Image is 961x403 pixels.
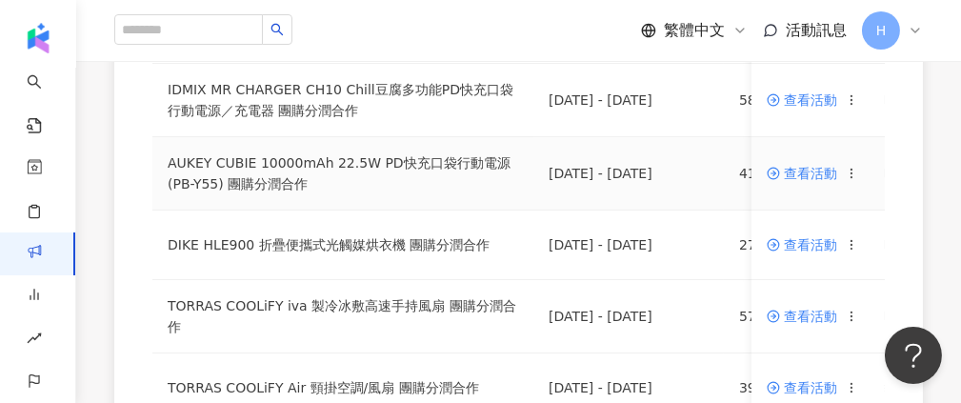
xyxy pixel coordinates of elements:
span: search [270,23,284,36]
td: [DATE] - [DATE] [533,64,724,137]
td: [DATE] - [DATE] [533,280,724,353]
iframe: Help Scout Beacon - Open [885,327,942,384]
img: logo icon [23,23,53,53]
td: IDMIX MR CHARGER CH10 Chill豆腐多功能PD快充口袋行動電源／充電器 團購分潤合作 [152,64,533,137]
span: rise [27,319,42,362]
td: DIKE HLE900 折疊便攜式光觸媒烘衣機 團購分潤合作 [152,211,533,280]
span: 繁體中文 [664,20,725,41]
a: 查看活動 [767,93,837,107]
td: [DATE] - [DATE] [533,211,724,280]
td: 58 [724,64,819,137]
a: 查看活動 [767,167,837,180]
a: 查看活動 [767,310,837,323]
span: H [876,20,887,41]
td: TORRAS COOLiFY iva 製冷冰敷高速手持風扇 團購分潤合作 [152,280,533,353]
td: 41 [724,137,819,211]
td: 57 [724,280,819,353]
a: 查看活動 [767,381,837,394]
a: 查看活動 [767,238,837,252]
span: 活動訊息 [786,21,847,39]
td: [DATE] - [DATE] [533,137,724,211]
td: 27 [724,211,819,280]
a: search [27,61,65,135]
td: AUKEY CUBIE 10000mAh 22.5W PD快充口袋行動電源(PB-Y55) 團購分潤合作 [152,137,533,211]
